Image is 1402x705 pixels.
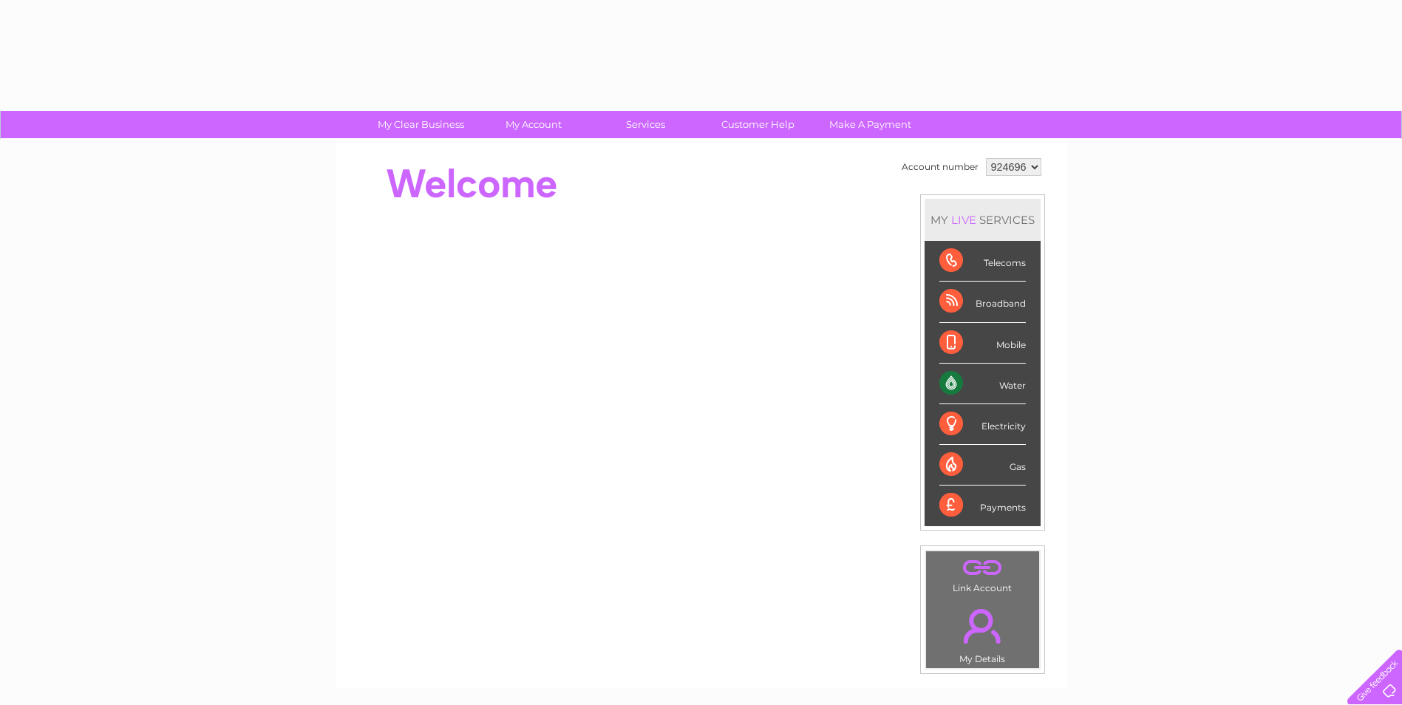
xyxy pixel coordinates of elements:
a: Make A Payment [809,111,931,138]
a: Customer Help [697,111,819,138]
div: LIVE [948,213,979,227]
td: Link Account [925,551,1040,597]
div: Payments [939,486,1026,525]
div: Broadband [939,282,1026,322]
a: . [930,555,1035,581]
a: Services [585,111,707,138]
div: Electricity [939,404,1026,445]
a: My Account [472,111,594,138]
a: . [930,600,1035,652]
div: Water [939,364,1026,404]
td: Account number [898,154,982,180]
div: Mobile [939,323,1026,364]
div: MY SERVICES [925,199,1041,241]
td: My Details [925,596,1040,669]
div: Gas [939,445,1026,486]
a: My Clear Business [360,111,482,138]
div: Telecoms [939,241,1026,282]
